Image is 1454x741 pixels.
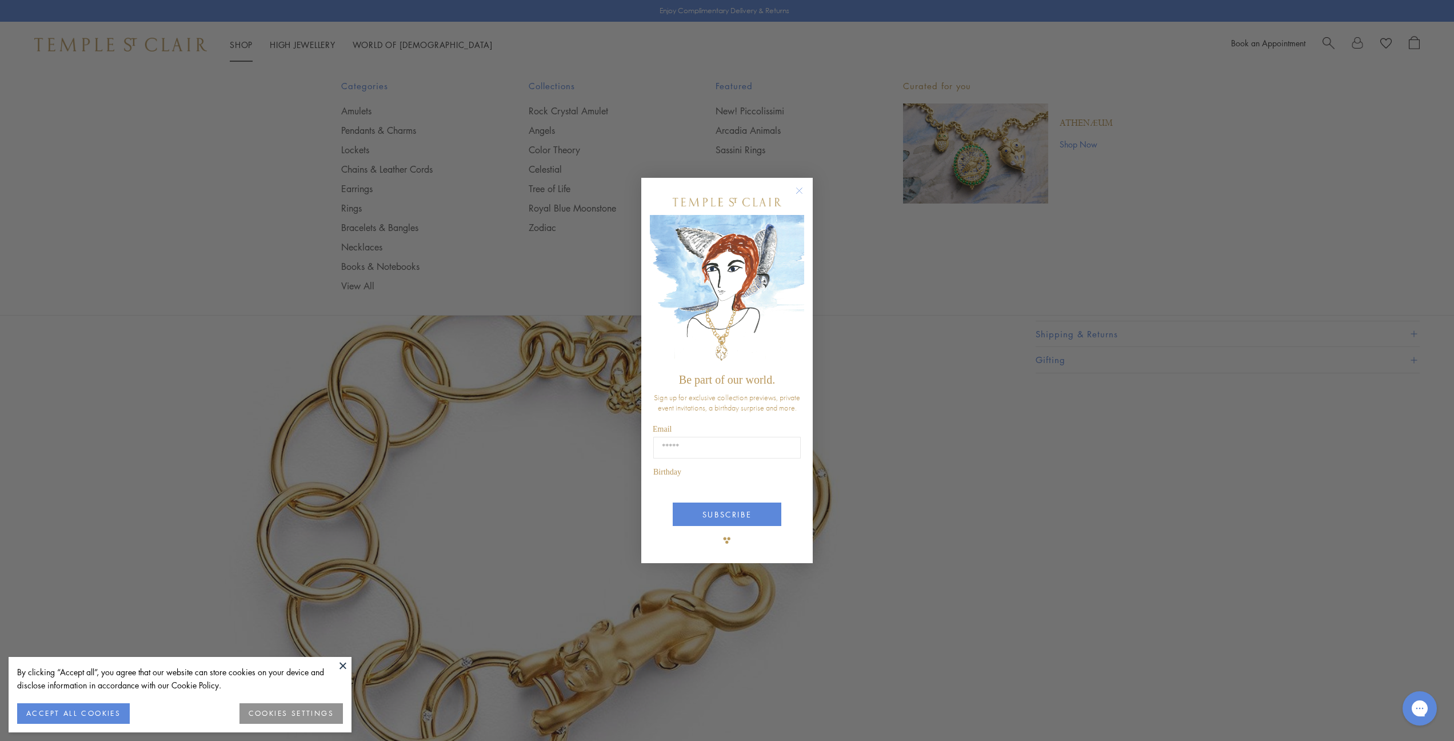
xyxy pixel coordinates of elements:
[17,666,343,692] div: By clicking “Accept all”, you agree that our website can store cookies on your device and disclos...
[673,503,781,526] button: SUBSCRIBE
[653,425,672,433] span: Email
[798,189,812,204] button: Close dialog
[673,198,781,206] img: Temple St. Clair
[679,373,775,386] span: Be part of our world.
[654,392,800,413] span: Sign up for exclusive collection previews, private event invitations, a birthday surprise and more.
[653,468,681,476] span: Birthday
[17,703,130,724] button: ACCEPT ALL COOKIES
[650,215,804,368] img: c4a9eb12-d91a-4d4a-8ee0-386386f4f338.jpeg
[239,703,343,724] button: COOKIES SETTINGS
[716,529,738,552] img: TSC
[653,437,801,459] input: Email
[1397,687,1443,730] iframe: Gorgias live chat messenger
